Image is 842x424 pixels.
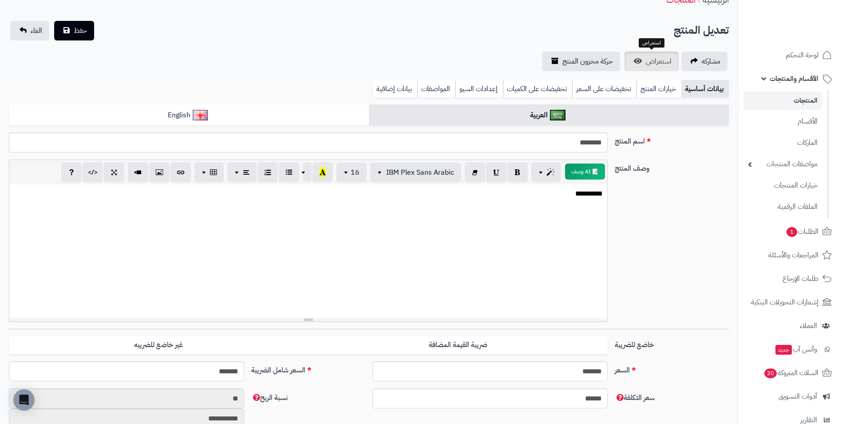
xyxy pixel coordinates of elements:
span: 20 [764,368,777,378]
img: English [193,110,208,120]
a: تخفيضات على السعر [572,80,636,98]
a: مشاركه [681,52,727,71]
span: 1 [786,227,798,237]
span: طلبات الإرجاع [783,272,818,285]
span: الطلبات [786,225,818,238]
label: خاضع للضريبة [611,336,732,350]
span: إشعارات التحويلات البنكية [751,296,818,308]
a: العملاء [743,315,837,336]
span: المراجعات والأسئلة [768,249,818,261]
a: خيارات المنتجات [743,176,822,195]
a: إعدادات السيو [455,80,503,98]
span: مشاركه [702,56,720,67]
h2: تعديل المنتج [674,21,729,40]
a: أدوات التسويق [743,386,837,407]
a: بيانات إضافية [373,80,417,98]
span: حفظ [74,25,87,36]
a: المنتجات [743,92,822,110]
a: الملفات الرقمية [743,197,822,216]
a: لوحة التحكم [743,44,837,66]
a: العربية [369,104,729,126]
a: استعراض [625,52,679,71]
a: الغاء [10,21,49,40]
span: سعر التكلفة [615,392,655,403]
span: حركة مخزون المنتج [562,56,613,67]
img: العربية [550,110,565,120]
a: الأقسام [743,112,822,131]
span: جديد [775,345,792,355]
label: اسم المنتج [611,132,732,147]
a: إشعارات التحويلات البنكية [743,292,837,313]
span: لوحة التحكم [786,49,818,61]
label: وصف المنتج [611,160,732,174]
a: الماركات [743,133,822,152]
span: 16 [351,167,360,178]
button: 16 [336,163,367,182]
a: بيانات أساسية [681,80,729,98]
a: English [9,104,369,126]
a: وآتس آبجديد [743,339,837,360]
button: حفظ [54,21,94,40]
label: غير خاضع للضريبه [9,336,308,354]
span: الغاء [31,25,42,36]
label: السعر شامل الضريبة [248,361,369,376]
button: 📝 AI وصف [565,164,605,180]
span: استعراض [646,56,672,67]
a: الطلبات1 [743,221,837,242]
a: مواصفات المنتجات [743,155,822,174]
label: السعر [611,361,732,376]
div: استعراض [639,38,664,48]
span: السلات المتروكة [763,367,818,379]
div: Open Intercom Messenger [13,389,35,411]
span: أدوات التسويق [779,390,817,403]
a: المراجعات والأسئلة [743,244,837,266]
a: خيارات المنتج [636,80,681,98]
label: ضريبة القيمة المضافة [308,336,608,354]
a: المواصفات [417,80,455,98]
span: الأقسام والمنتجات [770,72,818,85]
span: العملاء [800,320,817,332]
a: السلات المتروكة20 [743,362,837,384]
span: نسبة الربح [251,392,288,403]
span: وآتس آب [775,343,817,356]
span: IBM Plex Sans Arabic [386,167,454,178]
a: حركة مخزون المنتج [542,52,620,71]
a: تخفيضات على الكميات [503,80,572,98]
button: IBM Plex Sans Arabic [370,163,461,182]
img: logo-2.png [782,16,834,34]
a: طلبات الإرجاع [743,268,837,289]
